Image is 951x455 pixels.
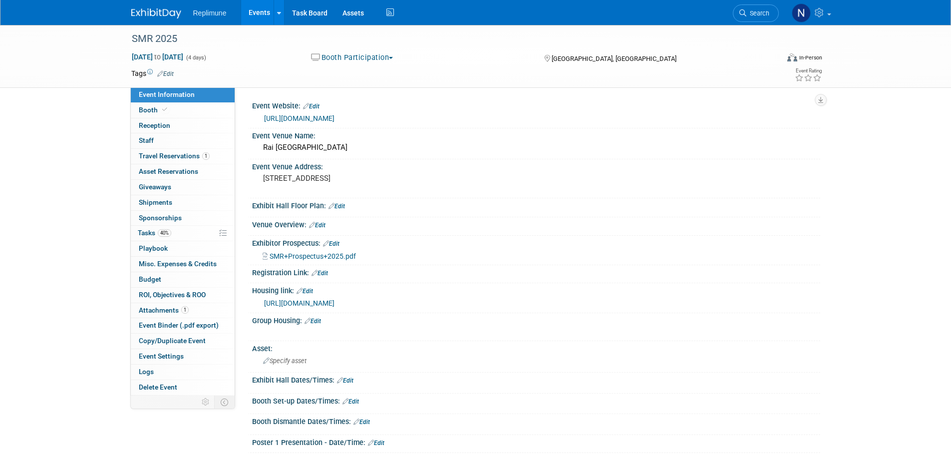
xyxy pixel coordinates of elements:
span: 1 [202,152,210,160]
span: Sponsorships [139,214,182,222]
a: Tasks40% [131,226,235,241]
div: Exhibitor Prospectus: [252,236,820,249]
pre: [STREET_ADDRESS] [263,174,478,183]
div: SMR 2025 [128,30,764,48]
span: Event Information [139,90,195,98]
a: Event Binder (.pdf export) [131,318,235,333]
a: Edit [353,419,370,426]
span: Delete Event [139,383,177,391]
div: Exhibit Hall Dates/Times: [252,373,820,386]
a: Search [733,4,779,22]
img: ExhibitDay [131,8,181,18]
a: Booth [131,103,235,118]
a: Logs [131,365,235,380]
div: Registration Link: [252,265,820,278]
button: Booth Participation [308,52,397,63]
a: Edit [303,103,319,110]
div: Asset: [252,341,820,354]
span: 40% [158,229,171,237]
span: ROI, Objectives & ROO [139,291,206,299]
div: Group Housing: [252,313,820,326]
a: Edit [305,318,321,325]
span: Playbook [139,244,168,252]
div: Event Website: [252,98,820,111]
span: Replimune [193,9,227,17]
div: Event Rating [795,68,822,73]
a: Misc. Expenses & Credits [131,257,235,272]
a: Playbook [131,241,235,256]
i: Booth reservation complete [162,107,167,112]
span: SMR+Prospectus+2025.pdf [270,252,356,260]
td: Toggle Event Tabs [214,396,235,409]
span: Travel Reservations [139,152,210,160]
div: Poster 1 Presentation - Date/Time: [252,435,820,448]
div: Event Format [720,52,823,67]
a: Copy/Duplicate Event [131,334,235,349]
span: Asset Reservations [139,167,198,175]
div: Exhibit Hall Floor Plan: [252,198,820,211]
a: ROI, Objectives & ROO [131,288,235,303]
span: Copy/Duplicate Event [139,337,206,345]
span: Attachments [139,306,189,314]
a: Staff [131,133,235,148]
a: Edit [342,398,359,405]
a: Shipments [131,195,235,210]
div: Venue Overview: [252,217,820,230]
div: Rai [GEOGRAPHIC_DATA] [260,140,813,155]
a: Delete Event [131,380,235,395]
span: Shipments [139,198,172,206]
a: Edit [328,203,345,210]
a: [URL][DOMAIN_NAME] [264,299,334,307]
span: Staff [139,136,154,144]
a: Edit [297,288,313,295]
span: Giveaways [139,183,171,191]
a: Budget [131,272,235,287]
a: Reception [131,118,235,133]
span: [GEOGRAPHIC_DATA], [GEOGRAPHIC_DATA] [552,55,676,62]
span: Search [746,9,769,17]
a: Edit [368,440,384,447]
span: Specify asset [263,357,307,365]
span: Budget [139,275,161,283]
a: Edit [309,222,325,229]
span: 1 [181,306,189,314]
a: Event Information [131,87,235,102]
a: Edit [312,270,328,277]
div: Housing link: [252,283,820,296]
span: Logs [139,368,154,376]
a: Travel Reservations1 [131,149,235,164]
span: Event Settings [139,352,184,360]
a: Asset Reservations [131,164,235,179]
span: Reception [139,121,170,129]
div: Booth Set-up Dates/Times: [252,394,820,407]
a: Giveaways [131,180,235,195]
td: Tags [131,68,174,78]
a: Edit [157,70,174,77]
a: Sponsorships [131,211,235,226]
div: In-Person [799,54,822,61]
img: Format-Inperson.png [787,53,797,61]
span: Booth [139,106,169,114]
span: (4 days) [185,54,206,61]
span: to [153,53,162,61]
span: [DATE] [DATE] [131,52,184,61]
div: Event Venue Name: [252,128,820,141]
a: [URL][DOMAIN_NAME] [264,114,334,122]
div: Event Venue Address: [252,159,820,172]
a: Event Settings [131,349,235,364]
a: Edit [323,240,339,247]
img: Nicole Schaeffner [792,3,811,22]
span: Tasks [138,229,171,237]
span: Misc. Expenses & Credits [139,260,217,268]
a: Edit [337,377,353,384]
a: SMR+Prospectus+2025.pdf [263,252,356,260]
td: Personalize Event Tab Strip [197,396,215,409]
span: Event Binder (.pdf export) [139,321,219,329]
div: Booth Dismantle Dates/Times: [252,414,820,427]
a: Attachments1 [131,303,235,318]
